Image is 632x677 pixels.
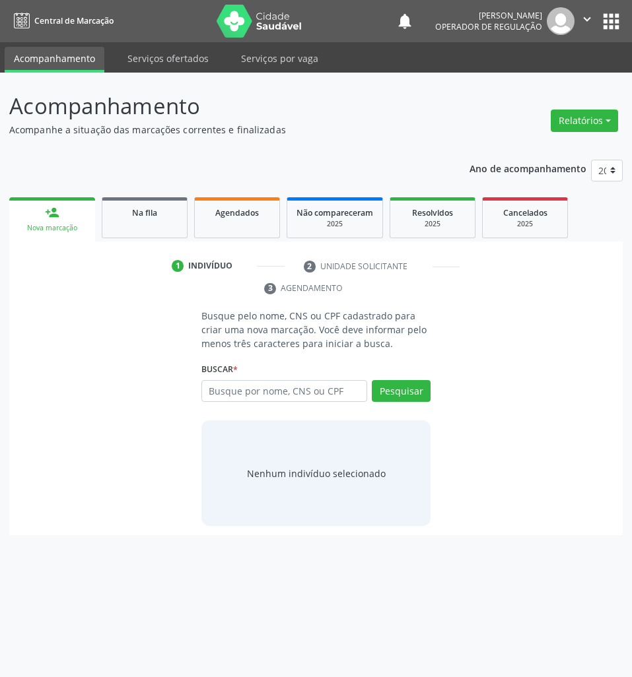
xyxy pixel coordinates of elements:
div: Nenhum indivíduo selecionado [247,467,386,480]
div: 1 [172,260,184,272]
span: Na fila [132,207,157,218]
button: apps [600,10,623,33]
span: Central de Marcação [34,15,114,26]
button: Relatórios [551,110,618,132]
a: Serviços ofertados [118,47,218,70]
span: Agendados [215,207,259,218]
p: Acompanhamento [9,90,439,123]
button: notifications [396,12,414,30]
img: img [547,7,575,35]
i:  [580,12,594,26]
label: Buscar [201,360,238,380]
div: person_add [45,205,59,220]
input: Busque por nome, CNS ou CPF [201,380,367,403]
button: Pesquisar [372,380,431,403]
span: Resolvidos [412,207,453,218]
div: 2025 [297,219,373,229]
div: Nova marcação [18,223,86,233]
button:  [575,7,600,35]
div: 2025 [492,219,558,229]
a: Serviços por vaga [232,47,328,70]
p: Acompanhe a situação das marcações correntes e finalizadas [9,123,439,137]
span: Operador de regulação [435,21,542,32]
div: [PERSON_NAME] [435,10,542,21]
div: Indivíduo [188,260,232,272]
p: Ano de acompanhamento [470,160,586,176]
span: Cancelados [503,207,547,218]
p: Busque pelo nome, CNS ou CPF cadastrado para criar uma nova marcação. Você deve informar pelo men... [201,309,431,350]
a: Central de Marcação [9,10,114,32]
span: Não compareceram [297,207,373,218]
div: 2025 [400,219,466,229]
a: Acompanhamento [5,47,104,73]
